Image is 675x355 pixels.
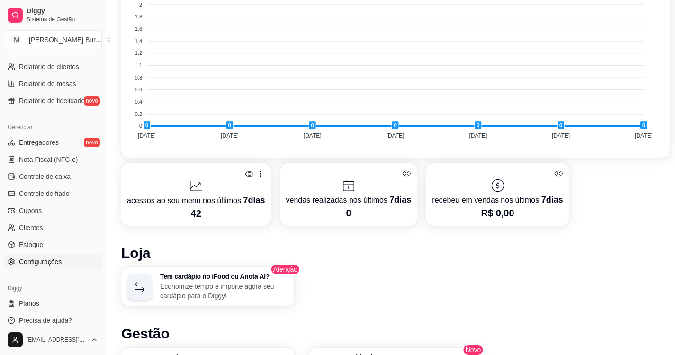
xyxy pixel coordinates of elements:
h1: Loja [121,245,670,262]
tspan: 0 [139,123,142,129]
h1: Gestão [121,325,670,342]
span: M [12,35,21,44]
span: Cupons [19,206,42,215]
tspan: [DATE] [221,133,239,139]
tspan: 1.8 [135,14,142,19]
span: 7 dias [389,195,411,204]
a: Entregadoresnovo [4,135,102,150]
a: Planos [4,296,102,311]
span: Entregadores [19,138,59,147]
span: Relatório de clientes [19,62,79,71]
p: vendas realizadas nos últimos [286,193,412,206]
tspan: 2 [139,2,142,8]
span: 7 dias [243,195,265,205]
button: Tem cardápio no iFood ou Anota AI?Economize tempo e importe agora seu cardápio para o Diggy! [121,267,294,306]
tspan: [DATE] [387,133,405,139]
span: Estoque [19,240,43,249]
a: Controle de caixa [4,169,102,184]
tspan: 1 [139,62,142,68]
a: DiggySistema de Gestão [4,4,102,27]
div: Diggy [4,281,102,296]
span: Atenção [270,264,300,275]
tspan: [DATE] [635,133,653,139]
a: Controle de fiado [4,186,102,201]
a: Cupons [4,203,102,218]
span: Relatório de fidelidade [19,96,85,106]
a: Nota Fiscal (NFC-e) [4,152,102,167]
p: R$ 0,00 [432,206,563,220]
tspan: 1.6 [135,26,142,32]
span: Controle de caixa [19,172,71,181]
a: Relatório de mesas [4,76,102,91]
tspan: 1.2 [135,50,142,56]
span: 7 dias [541,195,563,204]
div: [PERSON_NAME] Bur ... [29,35,101,44]
p: Economize tempo e importe agora seu cardápio para o Diggy! [160,282,288,301]
tspan: 0.6 [135,87,142,92]
tspan: [DATE] [469,133,487,139]
p: acessos ao seu menu nos últimos [127,194,265,207]
span: Relatório de mesas [19,79,76,89]
tspan: 0.8 [135,75,142,80]
a: Estoque [4,237,102,252]
a: Precisa de ajuda? [4,313,102,328]
tspan: 0.2 [135,111,142,117]
tspan: [DATE] [138,133,156,139]
button: Select a team [4,30,102,49]
span: Controle de fiado [19,189,70,198]
tspan: 1.4 [135,38,142,44]
div: Gerenciar [4,120,102,135]
button: [EMAIL_ADDRESS][DOMAIN_NAME] [4,328,102,351]
p: 42 [127,207,265,220]
span: Planos [19,299,39,308]
span: Precisa de ajuda? [19,316,72,325]
span: Sistema de Gestão [27,16,98,23]
a: Clientes [4,220,102,235]
tspan: [DATE] [304,133,322,139]
span: Clientes [19,223,43,232]
a: Configurações [4,254,102,269]
span: [EMAIL_ADDRESS][DOMAIN_NAME] [27,336,87,344]
p: recebeu em vendas nos últimos [432,193,563,206]
span: Nota Fiscal (NFC-e) [19,155,78,164]
tspan: 0.4 [135,99,142,105]
h3: Tem cardápio no iFood ou Anota AI? [160,273,288,280]
tspan: [DATE] [552,133,570,139]
a: Relatório de fidelidadenovo [4,93,102,108]
p: 0 [286,206,412,220]
a: Relatório de clientes [4,59,102,74]
span: Diggy [27,7,98,16]
span: Configurações [19,257,62,266]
